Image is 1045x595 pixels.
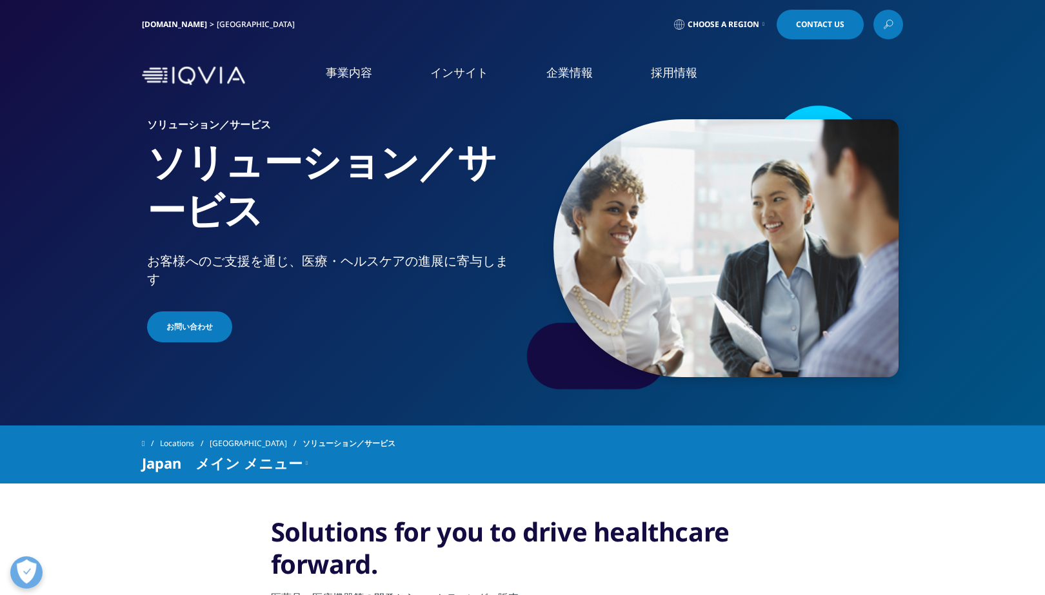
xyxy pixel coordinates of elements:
[142,455,303,471] span: Japan メイン メニュー
[210,432,303,455] a: [GEOGRAPHIC_DATA]
[147,137,518,252] h1: ソリューション／サービス
[147,311,232,342] a: お問い合わせ
[326,64,372,81] a: 事業内容
[147,119,518,137] h6: ソリューション／サービス
[166,321,213,333] span: お問い合わせ
[777,10,864,39] a: Contact Us
[160,432,210,455] a: Locations
[553,119,899,377] img: 004_businesspeople-standing-talking.jpg
[10,556,43,589] button: 優先設定センターを開く
[303,432,395,455] span: ソリューション／サービス
[250,45,903,106] nav: Primary
[271,516,775,590] h3: Solutions for you to drive healthcare forward.
[217,19,300,30] div: [GEOGRAPHIC_DATA]
[546,64,593,81] a: 企業情報
[651,64,697,81] a: 採用情報
[142,19,207,30] a: [DOMAIN_NAME]
[688,19,759,30] span: Choose a Region
[430,64,488,81] a: インサイト
[796,21,844,28] span: Contact Us
[147,252,518,288] div: お客様へのご支援を通じ、医療・ヘルスケアの進展に寄与します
